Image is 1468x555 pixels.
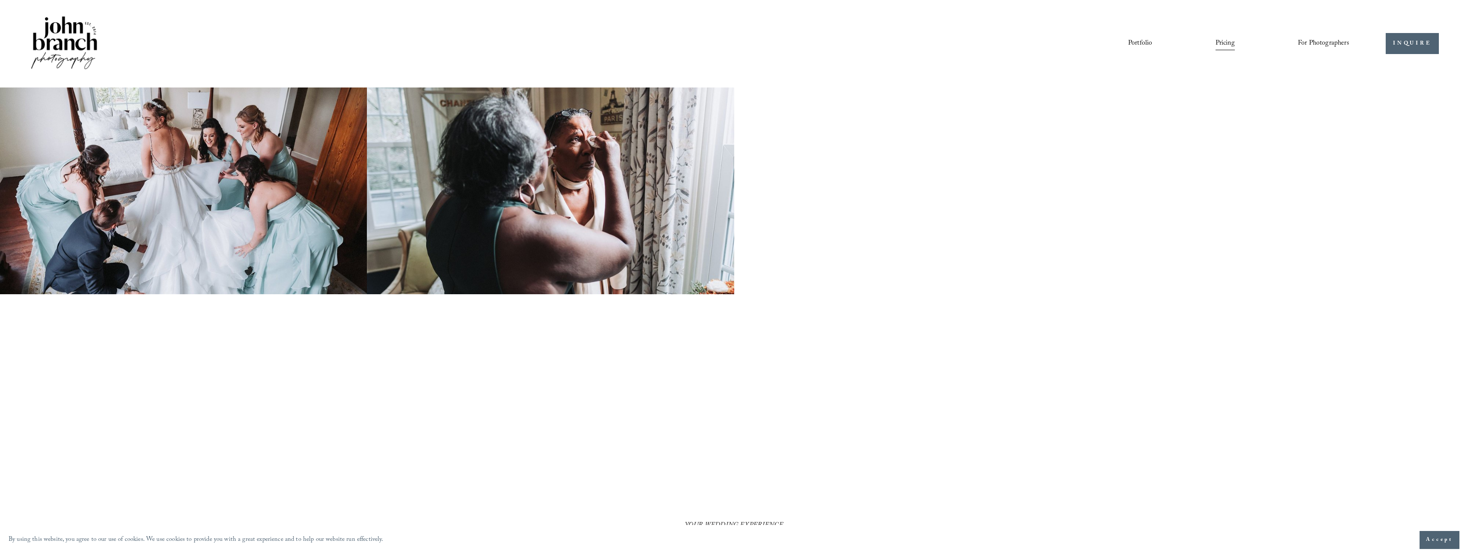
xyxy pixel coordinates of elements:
img: Woman applying makeup to another woman near a window with floral curtains and autumn flowers. [367,87,734,295]
span: Accept [1426,536,1453,544]
a: INQUIRE [1386,33,1438,54]
button: Accept [1420,531,1459,549]
a: folder dropdown [1298,36,1349,51]
p: By using this website, you agree to our use of cookies. We use cookies to provide you with a grea... [9,534,384,546]
span: For Photographers [1298,37,1349,50]
a: Portfolio [1128,36,1152,51]
a: Pricing [1216,36,1235,51]
em: YOUR WEDDING EXPERIENCE [685,520,783,531]
img: John Branch IV Photography [30,15,99,72]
